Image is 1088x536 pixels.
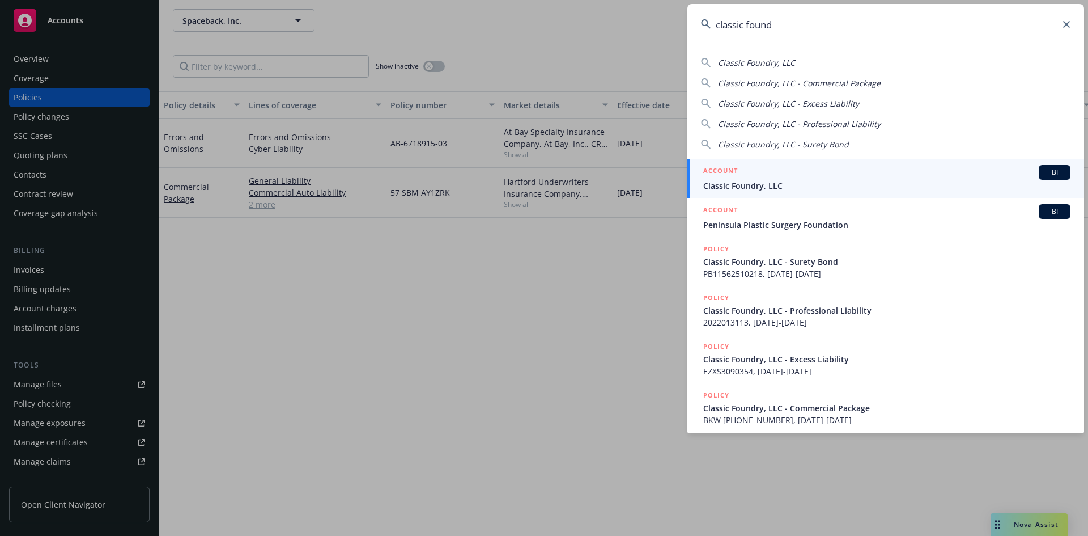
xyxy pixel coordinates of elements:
[703,390,729,401] h5: POLICY
[718,139,849,150] span: Classic Foundry, LLC - Surety Bond
[703,165,738,179] h5: ACCOUNT
[703,316,1070,328] span: 2022013113, [DATE]-[DATE]
[687,4,1084,45] input: Search...
[703,268,1070,280] span: PB11562510218, [DATE]-[DATE]
[1043,206,1066,217] span: BI
[703,256,1070,268] span: Classic Foundry, LLC - Surety Bond
[687,237,1084,286] a: POLICYClassic Foundry, LLC - Surety BondPB11562510218, [DATE]-[DATE]
[703,305,1070,316] span: Classic Foundry, LLC - Professional Liability
[703,402,1070,414] span: Classic Foundry, LLC - Commercial Package
[687,286,1084,335] a: POLICYClassic Foundry, LLC - Professional Liability2022013113, [DATE]-[DATE]
[687,335,1084,383] a: POLICYClassic Foundry, LLC - Excess LiabilityEZXS3090354, [DATE]-[DATE]
[718,98,859,109] span: Classic Foundry, LLC - Excess Liability
[703,414,1070,426] span: BKW [PHONE_NUMBER], [DATE]-[DATE]
[703,243,729,255] h5: POLICY
[703,353,1070,365] span: Classic Foundry, LLC - Excess Liability
[1043,167,1066,178] span: BI
[703,365,1070,377] span: EZXS3090354, [DATE]-[DATE]
[687,198,1084,237] a: ACCOUNTBIPeninsula Plastic Surgery Foundation
[718,78,881,88] span: Classic Foundry, LLC - Commercial Package
[703,292,729,303] h5: POLICY
[718,57,795,68] span: Classic Foundry, LLC
[687,159,1084,198] a: ACCOUNTBIClassic Foundry, LLC
[703,204,738,218] h5: ACCOUNT
[703,180,1070,192] span: Classic Foundry, LLC
[687,383,1084,432] a: POLICYClassic Foundry, LLC - Commercial PackageBKW [PHONE_NUMBER], [DATE]-[DATE]
[703,341,729,352] h5: POLICY
[703,219,1070,231] span: Peninsula Plastic Surgery Foundation
[718,119,881,129] span: Classic Foundry, LLC - Professional Liability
